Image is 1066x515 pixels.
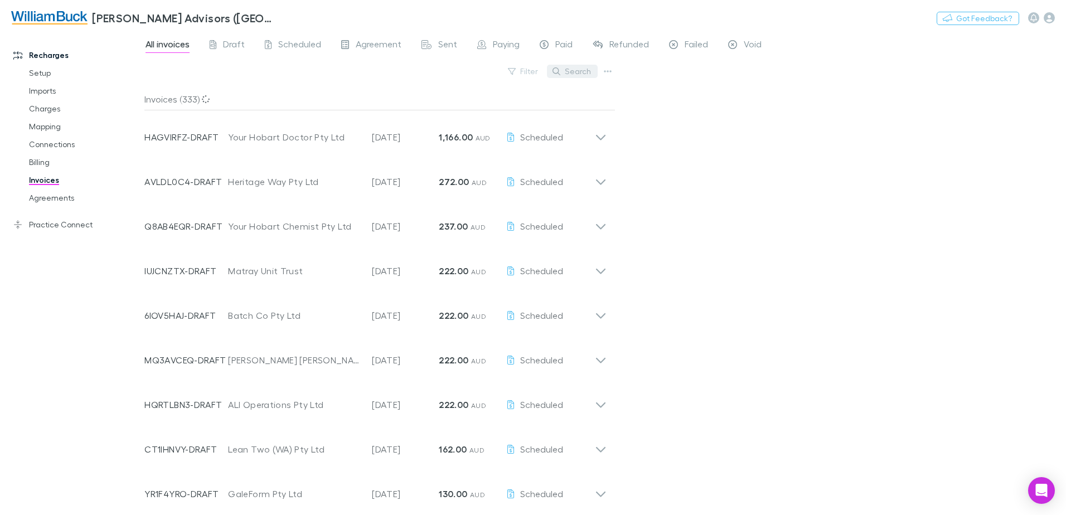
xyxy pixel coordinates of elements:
[439,310,468,321] strong: 222.00
[135,378,616,422] div: HQRTLBN3-DRAFTALI Operations Pty Ltd[DATE]222.00 AUDScheduled
[372,220,439,233] p: [DATE]
[609,38,649,53] span: Refunded
[520,221,563,231] span: Scheduled
[135,110,616,155] div: HAGVIRFZ-DRAFTYour Hobart Doctor Pty Ltd[DATE]1,166.00 AUDScheduled
[520,265,563,276] span: Scheduled
[520,310,563,320] span: Scheduled
[372,353,439,367] p: [DATE]
[144,264,228,278] p: IUJCNZTX-DRAFT
[439,354,468,366] strong: 222.00
[135,422,616,467] div: CT1IHNVY-DRAFTLean Two (WA) Pty Ltd[DATE]162.00 AUDScheduled
[520,399,563,410] span: Scheduled
[471,268,486,276] span: AUD
[471,401,486,410] span: AUD
[18,153,151,171] a: Billing
[135,467,616,512] div: YR1F4YRO-DRAFTGaleForm Pty Ltd[DATE]130.00 AUDScheduled
[372,264,439,278] p: [DATE]
[135,289,616,333] div: 6IOV5HAJ-DRAFTBatch Co Pty Ltd[DATE]222.00 AUDScheduled
[439,221,468,232] strong: 237.00
[471,312,486,320] span: AUD
[228,264,361,278] div: Matray Unit Trust
[438,38,457,53] span: Sent
[520,354,563,365] span: Scheduled
[144,175,228,188] p: AVLDL0C4-DRAFT
[439,444,467,455] strong: 162.00
[135,200,616,244] div: Q8AB4EQR-DRAFTYour Hobart Chemist Pty Ltd[DATE]237.00 AUDScheduled
[520,488,563,499] span: Scheduled
[135,244,616,289] div: IUJCNZTX-DRAFTMatray Unit Trust[DATE]222.00 AUDScheduled
[439,265,468,276] strong: 222.00
[228,487,361,501] div: GaleForm Pty Ltd
[228,220,361,233] div: Your Hobart Chemist Pty Ltd
[228,130,361,144] div: Your Hobart Doctor Pty Ltd
[470,490,485,499] span: AUD
[144,487,228,501] p: YR1F4YRO-DRAFT
[2,46,151,64] a: Recharges
[372,175,439,188] p: [DATE]
[372,309,439,322] p: [DATE]
[372,398,439,411] p: [DATE]
[18,118,151,135] a: Mapping
[223,38,245,53] span: Draft
[1028,477,1055,504] div: Open Intercom Messenger
[144,309,228,322] p: 6IOV5HAJ-DRAFT
[439,132,473,143] strong: 1,166.00
[937,12,1019,25] button: Got Feedback?
[18,64,151,82] a: Setup
[372,130,439,144] p: [DATE]
[439,488,467,499] strong: 130.00
[18,135,151,153] a: Connections
[439,399,468,410] strong: 222.00
[146,38,190,53] span: All invoices
[685,38,708,53] span: Failed
[228,353,361,367] div: [PERSON_NAME] [PERSON_NAME] T/A Francoforte Spaghetti Bar
[471,223,486,231] span: AUD
[144,398,228,411] p: HQRTLBN3-DRAFT
[18,171,151,189] a: Invoices
[4,4,283,31] a: [PERSON_NAME] Advisors ([GEOGRAPHIC_DATA]) Pty Ltd
[520,444,563,454] span: Scheduled
[439,176,469,187] strong: 272.00
[144,443,228,456] p: CT1IHNVY-DRAFT
[18,189,151,207] a: Agreements
[92,11,277,25] h3: [PERSON_NAME] Advisors ([GEOGRAPHIC_DATA]) Pty Ltd
[372,443,439,456] p: [DATE]
[555,38,573,53] span: Paid
[493,38,520,53] span: Paying
[228,443,361,456] div: Lean Two (WA) Pty Ltd
[18,82,151,100] a: Imports
[472,178,487,187] span: AUD
[744,38,762,53] span: Void
[144,353,228,367] p: MQ3AVCEQ-DRAFT
[278,38,321,53] span: Scheduled
[11,11,88,25] img: William Buck Advisors (WA) Pty Ltd's Logo
[520,132,563,142] span: Scheduled
[476,134,491,142] span: AUD
[144,130,228,144] p: HAGVIRFZ-DRAFT
[228,309,361,322] div: Batch Co Pty Ltd
[144,220,228,233] p: Q8AB4EQR-DRAFT
[502,65,545,78] button: Filter
[2,216,151,234] a: Practice Connect
[372,487,439,501] p: [DATE]
[228,175,361,188] div: Heritage Way Pty Ltd
[356,38,401,53] span: Agreement
[18,100,151,118] a: Charges
[135,333,616,378] div: MQ3AVCEQ-DRAFT[PERSON_NAME] [PERSON_NAME] T/A Francoforte Spaghetti Bar[DATE]222.00 AUDScheduled
[228,398,361,411] div: ALI Operations Pty Ltd
[520,176,563,187] span: Scheduled
[471,357,486,365] span: AUD
[135,155,616,200] div: AVLDL0C4-DRAFTHeritage Way Pty Ltd[DATE]272.00 AUDScheduled
[547,65,598,78] button: Search
[469,446,484,454] span: AUD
